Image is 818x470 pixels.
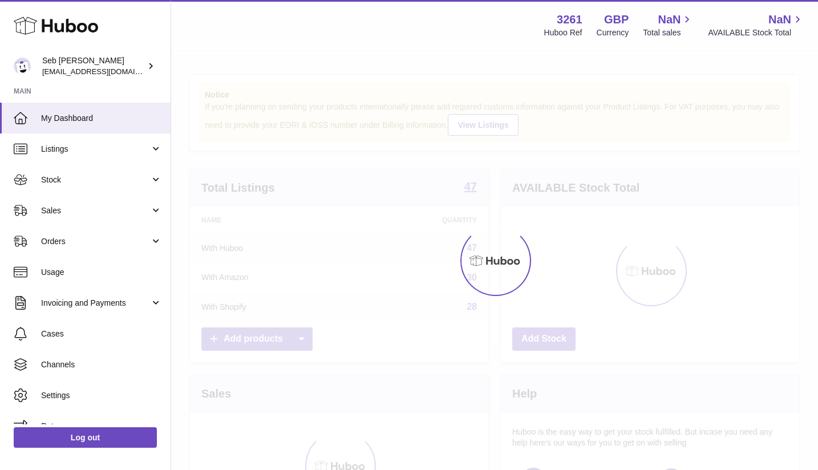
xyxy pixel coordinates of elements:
strong: 3261 [557,12,582,27]
span: Stock [41,175,150,185]
span: Usage [41,267,162,278]
span: NaN [658,12,681,27]
span: Orders [41,236,150,247]
span: [EMAIL_ADDRESS][DOMAIN_NAME] [42,67,168,76]
span: Sales [41,205,150,216]
div: Currency [597,27,629,38]
span: Invoicing and Payments [41,298,150,309]
div: Seb [PERSON_NAME] [42,55,145,77]
span: Channels [41,359,162,370]
span: Settings [41,390,162,401]
span: My Dashboard [41,113,162,124]
span: Total sales [643,27,694,38]
span: NaN [768,12,791,27]
span: Listings [41,144,150,155]
a: NaN AVAILABLE Stock Total [708,12,804,38]
span: AVAILABLE Stock Total [708,27,804,38]
a: Log out [14,427,157,448]
span: Returns [41,421,162,432]
span: Cases [41,329,162,339]
a: NaN Total sales [643,12,694,38]
strong: GBP [604,12,629,27]
img: ecom@bravefoods.co.uk [14,58,31,75]
div: Huboo Ref [544,27,582,38]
